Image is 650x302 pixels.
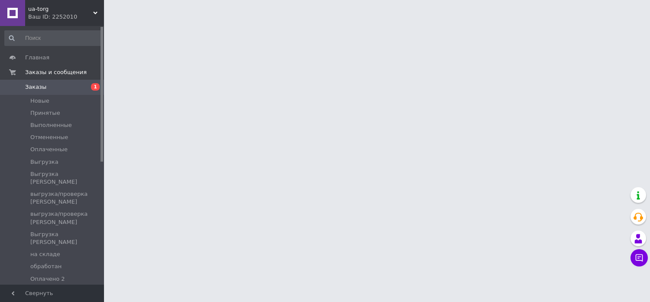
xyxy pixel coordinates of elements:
span: выгрузка/проверка [PERSON_NAME] [30,190,101,206]
span: Отмененные [30,133,68,141]
span: Выгрузка [30,158,58,166]
span: Выгрузка [PERSON_NAME] [30,231,101,246]
span: ua-torg [28,5,93,13]
span: Выгрузка [PERSON_NAME] [30,170,101,186]
span: Выполненные [30,121,72,129]
input: Поиск [4,30,102,46]
span: обработан [30,263,62,270]
span: выгрузка/проверка [PERSON_NAME] [30,210,101,226]
div: Ваш ID: 2252010 [28,13,104,21]
span: Принятые [30,109,60,117]
span: Оплаченные [30,146,68,153]
button: Чат с покупателем [630,249,648,266]
span: на складе [30,250,60,258]
span: Заказы [25,83,46,91]
span: Заказы и сообщения [25,68,87,76]
span: Новые [30,97,49,105]
span: Главная [25,54,49,62]
span: Оплачено 2 [30,275,65,283]
span: 1 [91,83,100,91]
